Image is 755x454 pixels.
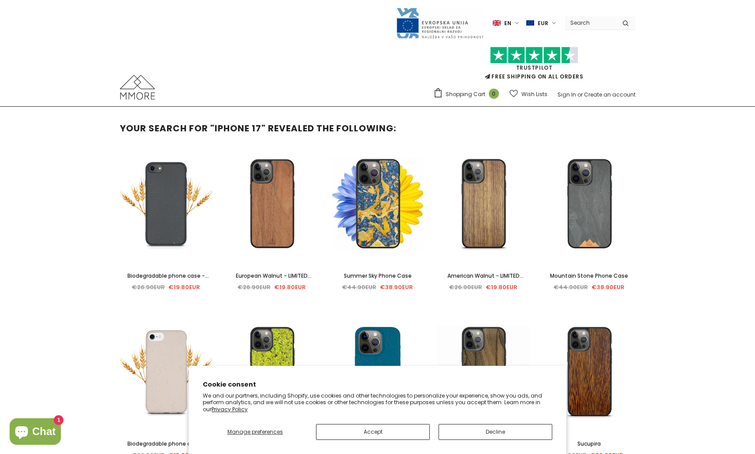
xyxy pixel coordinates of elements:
span: Wish Lists [521,90,547,99]
span: €44.90EUR [554,283,588,291]
a: European Walnut - LIMITED EDITION [226,271,318,281]
span: EUR [538,19,548,28]
span: Sucupira [577,440,601,447]
a: Sucupira [543,439,636,449]
span: Mountain Stone Phone Case [550,272,628,279]
a: Trustpilot [516,64,553,71]
span: en [504,19,511,28]
p: We and our partners, including Shopify, use cookies and other technologies to personalize your ex... [203,392,552,413]
strong: "iphone 17" [210,122,266,134]
img: i-lang-1.png [493,19,501,27]
a: Mountain Stone Phone Case [543,271,636,281]
inbox-online-store-chat: Shopify online store chat [7,418,63,447]
span: 0 [489,89,499,99]
span: €26.90EUR [449,283,482,291]
span: €38.90EUR [591,283,625,291]
a: Summer Sky Phone Case [331,271,424,281]
span: €19.80EUR [486,283,517,291]
a: Sign In [558,91,576,98]
a: Wish Lists [510,86,547,102]
span: €19.80EUR [168,283,200,291]
span: Biodegradable phone case - Black [127,272,209,289]
img: Javni Razpis [396,7,484,39]
span: Your search for [120,122,208,134]
a: American Walnut - LIMITED EDITION [437,271,530,281]
span: Manage preferences [227,428,283,435]
span: revealed the following: [268,122,396,134]
span: European Walnut - LIMITED EDITION [236,272,312,289]
span: Shopping Cart [446,90,485,99]
a: Biodegradable phone case - Natural White [120,439,212,449]
span: €19.80EUR [274,283,306,291]
span: €38.90EUR [380,283,413,291]
img: Trust Pilot Stars [490,47,578,64]
h2: Cookie consent [203,380,552,389]
a: Shopping Cart 0 [433,88,503,101]
span: American Walnut - LIMITED EDITION [447,272,524,289]
span: €44.90EUR [342,283,376,291]
span: €26.90EUR [132,283,165,291]
a: Privacy Policy [212,406,248,413]
span: or [577,91,583,98]
button: Decline [439,424,552,440]
span: Summer Sky Phone Case [344,272,412,279]
img: MMORE Cases [120,75,155,100]
button: Manage preferences [203,424,307,440]
a: Biodegradable phone case - Black [120,271,212,281]
input: Search Site [565,16,616,29]
span: €26.90EUR [238,283,271,291]
span: FREE SHIPPING ON ALL ORDERS [433,51,636,80]
a: Create an account [584,91,636,98]
a: Javni Razpis [396,19,484,26]
button: Accept [316,424,430,440]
